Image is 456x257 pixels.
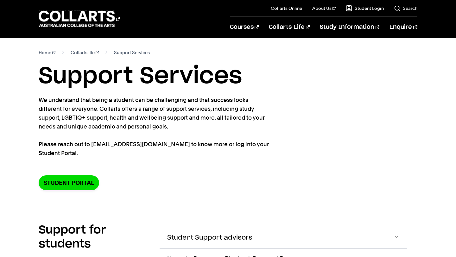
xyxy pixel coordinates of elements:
a: Student Login [346,5,384,11]
a: Student Portal [39,175,99,190]
a: Collarts life [71,48,99,57]
span: Support Services [114,48,150,57]
span: Student Support advisors [167,234,252,241]
div: Go to homepage [39,10,120,28]
h2: Support for students [39,223,149,251]
a: Home [39,48,55,57]
a: Study Information [320,17,379,38]
a: Collarts Online [271,5,302,11]
h1: Support Services [39,62,417,91]
a: Courses [230,17,259,38]
a: Collarts Life [269,17,310,38]
button: Student Support advisors [160,227,407,248]
a: Search [394,5,417,11]
a: Enquire [389,17,417,38]
a: About Us [312,5,336,11]
p: We understand that being a student can be challenging and that success looks different for everyo... [39,96,270,158]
